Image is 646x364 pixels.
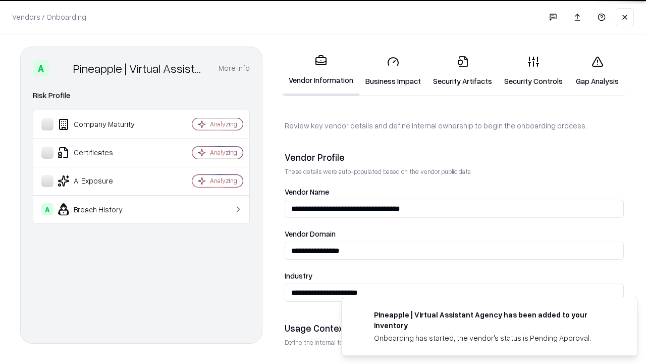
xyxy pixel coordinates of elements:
[41,118,162,130] div: Company Maturity
[569,48,626,95] a: Gap Analysis
[210,176,237,185] div: Analyzing
[374,309,613,331] div: Pineapple | Virtual Assistant Agency has been added to your inventory
[210,120,237,128] div: Analyzing
[285,151,624,163] div: Vendor Profile
[285,167,624,176] p: These details were auto-populated based on the vendor public data
[285,272,624,280] label: Industry
[41,175,162,187] div: AI Exposure
[359,48,427,95] a: Business Impact
[285,188,624,196] label: Vendor Name
[283,47,359,96] a: Vendor Information
[33,60,49,76] div: A
[285,338,624,347] p: Define the internal team and reason for using this vendor. This helps assess business relevance a...
[498,48,569,95] a: Security Controls
[354,309,366,322] img: trypineapple.com
[285,230,624,238] label: Vendor Domain
[41,203,162,215] div: Breach History
[73,60,206,76] div: Pineapple | Virtual Assistant Agency
[210,148,237,157] div: Analyzing
[285,120,624,131] p: Review key vendor details and define internal ownership to begin the onboarding process.
[219,59,250,77] button: More info
[41,147,162,159] div: Certificates
[285,322,624,334] div: Usage Context
[427,48,498,95] a: Security Artifacts
[12,12,86,22] p: Vendors / Onboarding
[53,60,69,76] img: Pineapple | Virtual Assistant Agency
[374,333,613,343] div: Onboarding has started, the vendor's status is Pending Approval.
[41,203,53,215] div: A
[33,89,250,102] div: Risk Profile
